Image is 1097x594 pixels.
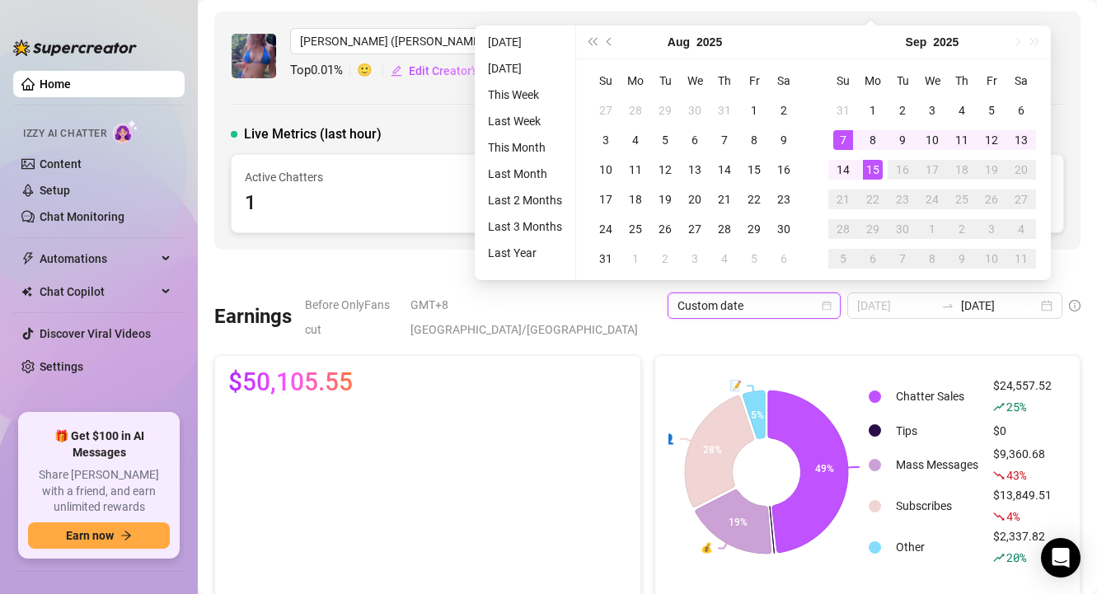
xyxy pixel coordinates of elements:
[993,552,1005,564] span: rise
[982,101,1001,120] div: 5
[596,160,616,180] div: 10
[828,96,858,125] td: 2025-08-31
[977,214,1006,244] td: 2025-10-03
[863,130,883,150] div: 8
[889,486,985,526] td: Subscribes
[701,541,713,554] text: 💰
[744,160,764,180] div: 15
[685,101,705,120] div: 30
[591,66,621,96] th: Su
[583,26,601,58] button: Last year (Control + left)
[952,130,972,150] div: 11
[1011,160,1031,180] div: 20
[961,297,1038,315] input: End date
[710,185,739,214] td: 2025-08-21
[120,530,132,541] span: arrow-right
[390,58,499,84] button: Edit Creator's Bio
[626,219,645,239] div: 25
[739,155,769,185] td: 2025-08-15
[863,101,883,120] div: 1
[739,185,769,214] td: 2025-08-22
[481,243,569,263] li: Last Year
[481,32,569,52] li: [DATE]
[833,249,853,269] div: 5
[833,130,853,150] div: 7
[655,249,675,269] div: 2
[739,66,769,96] th: Fr
[40,278,157,305] span: Chat Copilot
[739,244,769,274] td: 2025-09-05
[715,189,734,209] div: 21
[244,124,382,144] span: Live Metrics (last hour)
[977,155,1006,185] td: 2025-09-19
[952,189,972,209] div: 25
[601,26,619,58] button: Previous month (PageUp)
[245,188,485,219] div: 1
[621,214,650,244] td: 2025-08-25
[993,401,1005,413] span: rise
[596,101,616,120] div: 27
[21,252,35,265] span: thunderbolt
[982,219,1001,239] div: 3
[769,185,799,214] td: 2025-08-23
[1006,96,1036,125] td: 2025-09-06
[917,125,947,155] td: 2025-09-10
[982,160,1001,180] div: 19
[113,119,138,143] img: AI Chatter
[685,219,705,239] div: 27
[66,529,114,542] span: Earn now
[650,155,680,185] td: 2025-08-12
[655,219,675,239] div: 26
[596,249,616,269] div: 31
[774,130,794,150] div: 9
[696,26,722,58] button: Choose a year
[982,130,1001,150] div: 12
[596,130,616,150] div: 3
[305,292,401,342] span: Before OnlyFans cut
[710,125,739,155] td: 2025-08-07
[739,125,769,155] td: 2025-08-08
[1041,538,1081,578] div: Open Intercom Messenger
[917,244,947,274] td: 2025-10-08
[947,66,977,96] th: Th
[864,461,876,473] text: 💬
[863,219,883,239] div: 29
[626,249,645,269] div: 1
[947,96,977,125] td: 2025-09-04
[232,34,276,78] img: Jaylie
[774,249,794,269] div: 6
[680,96,710,125] td: 2025-07-30
[858,66,888,96] th: Mo
[680,185,710,214] td: 2025-08-20
[710,66,739,96] th: Th
[858,155,888,185] td: 2025-09-15
[977,66,1006,96] th: Fr
[655,130,675,150] div: 5
[993,445,1052,484] div: $9,360.68
[710,96,739,125] td: 2025-07-31
[906,26,927,58] button: Choose a month
[650,185,680,214] td: 2025-08-19
[893,130,912,150] div: 9
[1006,244,1036,274] td: 2025-10-11
[596,219,616,239] div: 24
[1006,125,1036,155] td: 2025-09-13
[858,185,888,214] td: 2025-09-22
[626,160,645,180] div: 11
[889,377,985,416] td: Chatter Sales
[922,101,942,120] div: 3
[680,125,710,155] td: 2025-08-06
[922,189,942,209] div: 24
[710,214,739,244] td: 2025-08-28
[650,214,680,244] td: 2025-08-26
[715,160,734,180] div: 14
[662,432,674,444] text: 👤
[357,61,390,81] span: 🙂
[858,96,888,125] td: 2025-09-01
[680,244,710,274] td: 2025-09-03
[626,130,645,150] div: 4
[40,157,82,171] a: Content
[893,101,912,120] div: 2
[28,522,170,549] button: Earn nowarrow-right
[1006,214,1036,244] td: 2025-10-04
